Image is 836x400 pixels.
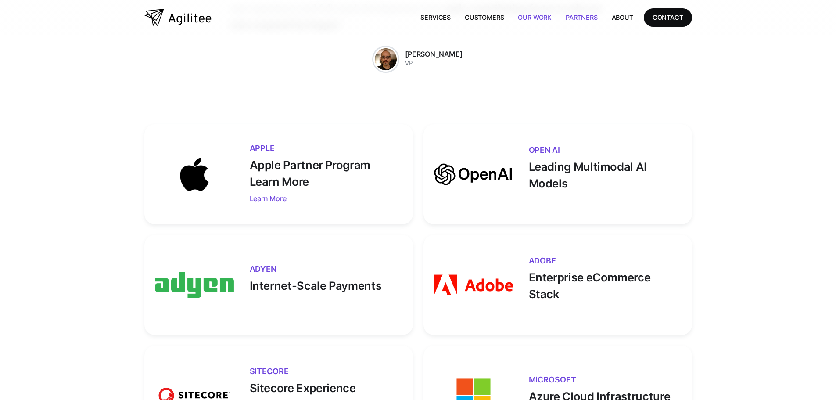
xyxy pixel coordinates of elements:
[511,8,559,26] a: Our Work
[644,8,692,26] a: CONTACT
[605,8,640,26] a: About
[250,368,402,375] h3: SITECORE
[529,376,682,384] h3: Microsoft
[559,8,605,26] a: Partners
[250,152,402,191] p: Apple Partner Program Learn More
[250,192,402,205] a: Learn More
[458,8,511,26] a: Customers
[250,273,402,294] p: Internet-Scale Payments
[653,12,683,23] div: CONTACT
[529,265,682,303] p: Enterprise eCommerce Stack
[529,154,682,192] p: Leading Multimodal AI Models
[413,8,458,26] a: Services
[405,50,463,58] strong: [PERSON_NAME]
[250,265,402,273] h3: Adyen
[144,9,212,26] a: home
[250,144,402,152] h3: Apple
[405,58,463,69] div: VP
[529,257,682,265] h3: Adobe
[529,146,682,154] h3: Open AI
